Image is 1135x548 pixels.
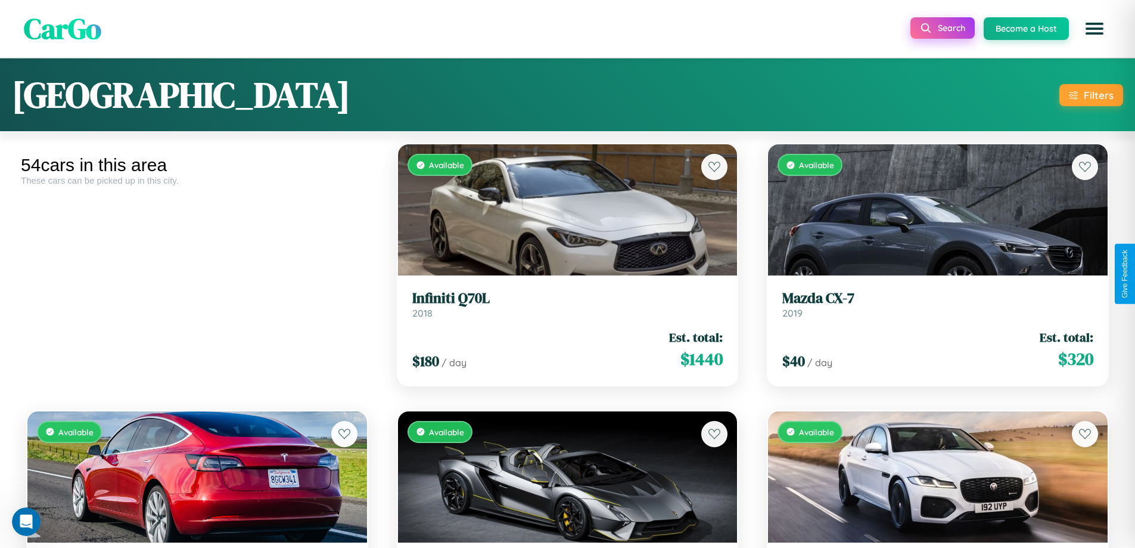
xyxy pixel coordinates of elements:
h3: Infiniti Q70L [412,290,723,307]
span: Est. total: [669,329,723,346]
span: Est. total: [1040,329,1093,346]
span: CarGo [24,9,101,48]
span: 2019 [782,307,803,319]
a: Infiniti Q70L2018 [412,290,723,319]
button: Become a Host [984,17,1069,40]
span: $ 180 [412,351,439,371]
span: Available [799,160,834,170]
div: Filters [1084,89,1114,101]
div: 54 cars in this area [21,155,374,175]
span: / day [807,357,832,369]
div: These cars can be picked up in this city. [21,175,374,185]
span: $ 1440 [680,347,723,371]
span: Available [429,427,464,437]
span: / day [441,357,467,369]
span: Search [938,23,965,33]
span: $ 320 [1058,347,1093,371]
button: Filters [1059,84,1123,106]
h3: Mazda CX-7 [782,290,1093,307]
button: Search [910,17,975,39]
iframe: Intercom live chat [12,507,41,536]
span: Available [799,427,834,437]
span: Available [429,160,464,170]
button: Open menu [1078,12,1111,45]
a: Mazda CX-72019 [782,290,1093,319]
div: Give Feedback [1121,250,1129,298]
span: $ 40 [782,351,805,371]
span: Available [58,427,94,437]
span: 2018 [412,307,433,319]
h1: [GEOGRAPHIC_DATA] [12,70,350,119]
